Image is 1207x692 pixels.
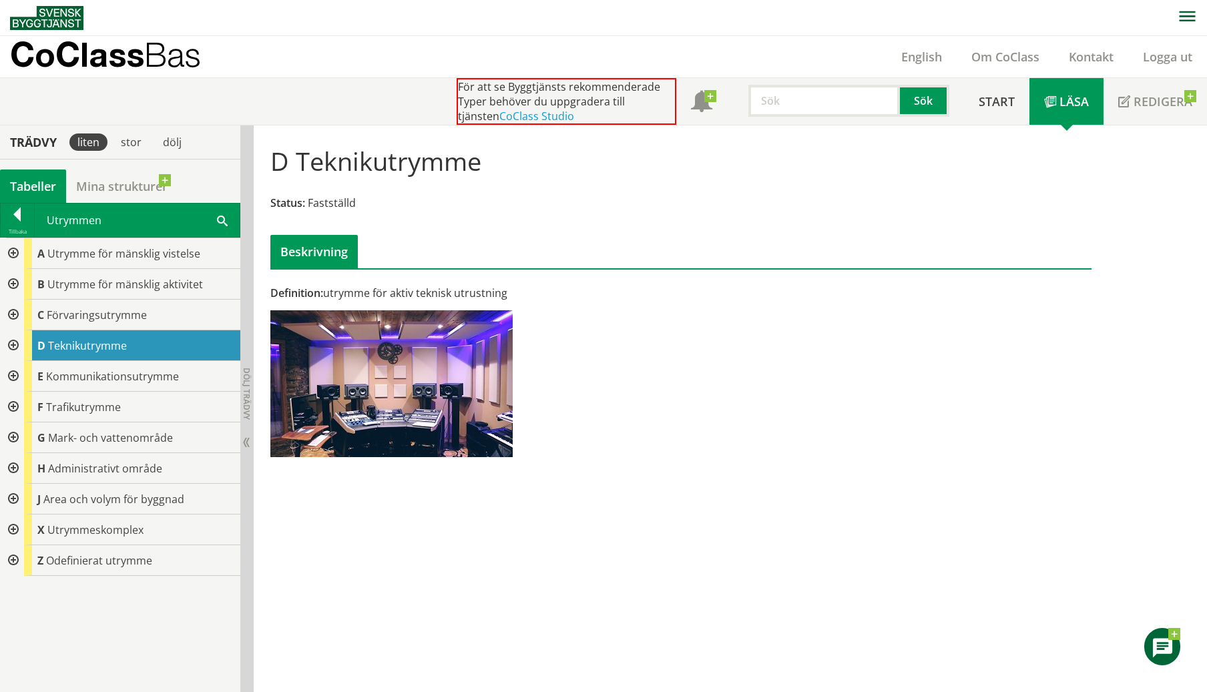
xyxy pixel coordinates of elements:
[1,226,34,237] div: Tillbaka
[37,492,41,506] span: J
[270,235,358,268] div: Beskrivning
[46,400,121,414] span: Trafikutrymme
[270,196,305,210] span: Status:
[270,286,810,300] div: utrymme för aktiv teknisk utrustning
[691,92,712,113] span: Notifikationer
[10,6,83,30] img: Svensk Byggtjänst
[47,523,144,537] span: Utrymmeskomplex
[270,310,513,457] img: d-teknikutrymme.jpg
[47,308,147,322] span: Förvaringsutrymme
[308,196,356,210] span: Fastställd
[43,492,184,506] span: Area och volym för byggnad
[37,430,45,445] span: G
[37,338,45,353] span: D
[37,553,43,568] span: Z
[37,246,45,261] span: A
[47,246,200,261] span: Utrymme för mänsklig vistelse
[47,277,203,292] span: Utrymme för mänsklig aktivitet
[900,85,949,117] button: Sök
[66,169,178,203] a: Mina strukturer
[37,369,43,384] span: E
[1059,93,1089,109] span: Läsa
[457,78,676,125] div: För att se Byggtjänsts rekommenderade Typer behöver du uppgradera till tjänsten
[69,133,107,151] div: liten
[1104,78,1207,125] a: Redigera
[1029,78,1104,125] a: Läsa
[1054,49,1128,65] a: Kontakt
[37,308,44,322] span: C
[887,49,957,65] a: English
[37,523,45,537] span: X
[35,204,240,237] div: Utrymmen
[37,461,45,476] span: H
[46,369,179,384] span: Kommunikationsutrymme
[48,461,162,476] span: Administrativt område
[957,49,1054,65] a: Om CoClass
[3,135,64,149] div: Trädvy
[217,213,228,227] span: Sök i tabellen
[1134,93,1192,109] span: Redigera
[48,338,127,353] span: Teknikutrymme
[748,85,900,117] input: Sök
[10,47,201,62] p: CoClass
[37,400,43,414] span: F
[241,368,252,420] span: Dölj trädvy
[113,133,150,151] div: stor
[144,35,201,74] span: Bas
[270,286,323,300] span: Definition:
[155,133,190,151] div: dölj
[979,93,1015,109] span: Start
[10,36,230,77] a: CoClassBas
[964,78,1029,125] a: Start
[270,146,481,176] h1: D Teknikutrymme
[499,109,574,123] a: CoClass Studio
[1128,49,1207,65] a: Logga ut
[48,430,173,445] span: Mark- och vattenområde
[37,277,45,292] span: B
[46,553,152,568] span: Odefinierat utrymme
